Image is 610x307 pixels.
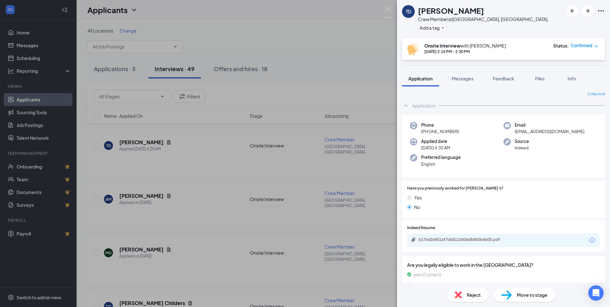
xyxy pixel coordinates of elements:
span: yes (Correct) [414,271,441,278]
svg: ChevronUp [402,102,410,109]
div: Crew Member at [GEOGRAPHIC_DATA], [GEOGRAPHIC_DATA] [418,16,547,22]
span: [PHONE_NUMBER] [421,128,459,135]
svg: Download [588,236,596,244]
span: No [414,204,420,211]
span: Info [568,76,576,81]
span: Yes [414,194,422,201]
span: Move to stage [517,291,547,298]
h1: [PERSON_NAME] [418,5,484,16]
span: Indeed [515,145,529,151]
span: Email [515,122,584,128]
div: with [PERSON_NAME] [424,42,506,49]
span: Preferred language [421,154,461,161]
svg: ArrowRight [584,7,591,15]
a: Paperclipb176d26851af7dd4110406db850b6b00.pdf [411,237,514,243]
span: Confirmed [571,42,592,49]
span: English [421,161,461,167]
div: Open Intercom Messenger [588,285,604,301]
span: Applied date [421,138,450,145]
span: no [414,281,419,288]
span: down [594,44,599,49]
button: ArrowLeftNew [567,5,578,17]
span: Are you legally eligible to work in the [GEOGRAPHIC_DATA]? [407,261,600,268]
svg: Plus [441,26,445,30]
span: Collapse all [587,92,605,97]
button: ArrowRight [582,5,593,17]
div: Status : [553,42,569,49]
svg: ArrowLeftNew [569,7,576,15]
span: Have you previously worked for [PERSON_NAME]'s? [407,185,503,191]
span: Indeed Resume [407,225,435,231]
span: Source [515,138,529,145]
span: Phone [421,122,459,128]
div: [DATE] 2:15 PM - 2:30 PM [424,49,506,54]
svg: Ellipses [597,7,605,15]
div: b176d26851af7dd4110406db850b6b00.pdf [419,237,508,242]
svg: Paperclip [411,237,416,242]
span: Feedback [493,76,514,81]
button: PlusAdd a tag [418,24,446,31]
span: Reject [467,291,481,298]
span: Application [408,76,433,81]
span: Files [535,76,545,81]
div: Application [412,102,436,109]
div: TD [406,8,411,15]
span: [EMAIL_ADDRESS][DOMAIN_NAME] [515,128,584,135]
span: Messages [452,76,473,81]
b: Onsite Interview [424,43,460,49]
span: [DATE] 4:30 AM [421,145,450,151]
